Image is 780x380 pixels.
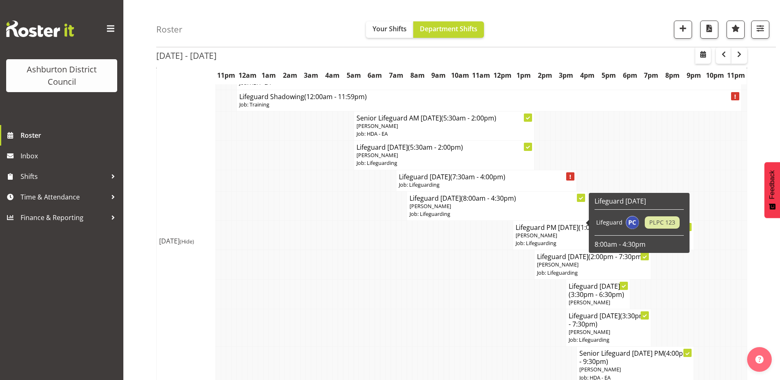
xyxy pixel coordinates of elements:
[537,253,648,261] h4: Lifeguard [DATE]
[279,66,301,85] th: 2am
[239,101,739,109] p: Job: Training
[768,170,776,199] span: Feedback
[727,21,745,39] button: Highlight an important date within the roster.
[364,66,386,85] th: 6am
[322,66,343,85] th: 4am
[619,66,641,85] th: 6pm
[410,202,451,210] span: [PERSON_NAME]
[579,349,691,366] h4: Senior Lifeguard [DATE] PM
[301,66,322,85] th: 3am
[450,172,505,181] span: (7:30am - 4:00pm)
[156,25,183,34] h4: Roster
[399,181,574,189] p: Job: Lifeguarding
[441,114,496,123] span: (5:30am - 2:00pm)
[356,159,532,167] p: Job: Lifeguarding
[516,232,557,239] span: [PERSON_NAME]
[751,21,769,39] button: Filter Shifts
[595,197,684,205] h6: Lifeguard [DATE]
[598,66,619,85] th: 5pm
[461,194,516,203] span: (8:00am - 4:30pm)
[569,312,648,328] h4: Lifeguard [DATE]
[595,240,684,249] p: 8:00am - 4:30pm
[180,238,194,245] span: (Hide)
[569,311,645,329] span: (3:30pm - 7:30pm)
[408,143,463,152] span: (5:30am - 2:00pm)
[700,21,718,39] button: Download a PDF of the roster according to the set date range.
[569,282,627,299] h4: Lifeguard [DATE]
[492,66,513,85] th: 12pm
[373,24,407,33] span: Your Shifts
[755,355,764,364] img: help-xxl-2.png
[356,151,398,159] span: [PERSON_NAME]
[386,66,407,85] th: 7am
[237,66,258,85] th: 12am
[156,50,217,61] h2: [DATE] - [DATE]
[704,66,726,85] th: 10pm
[449,66,471,85] th: 10am
[21,150,119,162] span: Inbox
[513,66,535,85] th: 1pm
[413,21,484,38] button: Department Shifts
[356,130,532,138] p: Job: HDA - EA
[428,66,449,85] th: 9am
[410,210,585,218] p: Job: Lifeguarding
[516,239,691,247] p: Job: Lifeguarding
[695,47,711,64] button: Select a specific date within the roster.
[555,66,577,85] th: 3pm
[534,66,555,85] th: 2pm
[569,290,624,299] span: (3:30pm - 6:30pm)
[569,336,648,344] p: Job: Lifeguarding
[577,66,598,85] th: 4pm
[569,328,610,336] span: [PERSON_NAME]
[239,93,739,101] h4: Lifeguard Shadowing
[579,223,634,232] span: (1:00pm - 9:30pm)
[215,66,237,85] th: 11pm
[356,114,532,122] h4: Senior Lifeguard AM [DATE]
[420,24,477,33] span: Department Shifts
[626,216,639,229] img: paulina-cuadrado7598.jpg
[21,129,119,141] span: Roster
[356,122,398,130] span: [PERSON_NAME]
[399,173,574,181] h4: Lifeguard [DATE]
[410,194,585,202] h4: Lifeguard [DATE]
[537,261,579,268] span: [PERSON_NAME]
[674,21,692,39] button: Add a new shift
[649,218,675,227] span: PLPC 123
[516,223,691,232] h4: Lifeguard PM [DATE]
[366,21,413,38] button: Your Shifts
[569,299,610,306] span: [PERSON_NAME]
[764,162,780,218] button: Feedback - Show survey
[21,191,107,203] span: Time & Attendance
[579,366,621,373] span: [PERSON_NAME]
[258,66,279,85] th: 1am
[726,66,747,85] th: 11pm
[356,143,532,151] h4: Lifeguard [DATE]
[343,66,364,85] th: 5am
[537,269,648,277] p: Job: Lifeguarding
[304,92,367,101] span: (12:00am - 11:59pm)
[21,170,107,183] span: Shifts
[579,349,689,366] span: (4:00pm - 9:30pm)
[470,66,492,85] th: 11am
[641,66,662,85] th: 7pm
[662,66,683,85] th: 8pm
[595,214,624,231] td: Lifeguard
[407,66,428,85] th: 8am
[588,252,644,261] span: (2:00pm - 7:30pm)
[683,66,704,85] th: 9pm
[14,63,109,88] div: Ashburton District Council
[6,21,74,37] img: Rosterit website logo
[21,211,107,224] span: Finance & Reporting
